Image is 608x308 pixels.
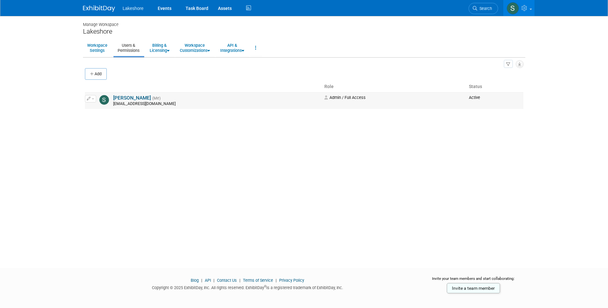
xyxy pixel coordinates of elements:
div: Manage Workspace [83,16,525,28]
div: Invite your team members and start collaborating: [422,276,525,286]
a: Contact Us [217,278,237,283]
span: Active [469,95,480,100]
a: Blog [191,278,199,283]
img: Stephen Hurn [99,95,109,105]
a: Invite a team member [447,283,500,293]
button: Add [85,68,107,80]
img: ExhibitDay [83,5,115,12]
a: Privacy Policy [279,278,304,283]
a: Billing &Licensing [146,40,174,56]
a: WorkspaceCustomizations [176,40,214,56]
a: WorkspaceSettings [83,40,112,56]
span: | [238,278,242,283]
a: Search [469,3,498,14]
a: Users &Permissions [113,40,144,56]
div: Lakeshore [83,28,525,36]
span: | [274,278,278,283]
div: Copyright © 2025 ExhibitDay, Inc. All rights reserved. ExhibitDay is a registered trademark of Ex... [83,283,412,291]
a: Terms of Service [243,278,273,283]
a: API &Integrations [216,40,248,56]
th: Role [322,81,466,92]
sup: ® [264,285,266,288]
span: | [200,278,204,283]
span: (Me) [152,96,161,101]
span: | [212,278,216,283]
div: [EMAIL_ADDRESS][DOMAIN_NAME] [113,101,321,107]
span: Search [477,6,492,11]
span: Admin / Full Access [324,95,366,100]
img: Stephen Hurn [507,2,519,14]
a: API [205,278,211,283]
a: [PERSON_NAME] [113,95,151,101]
th: Status [466,81,523,92]
span: Lakeshore [123,6,144,11]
